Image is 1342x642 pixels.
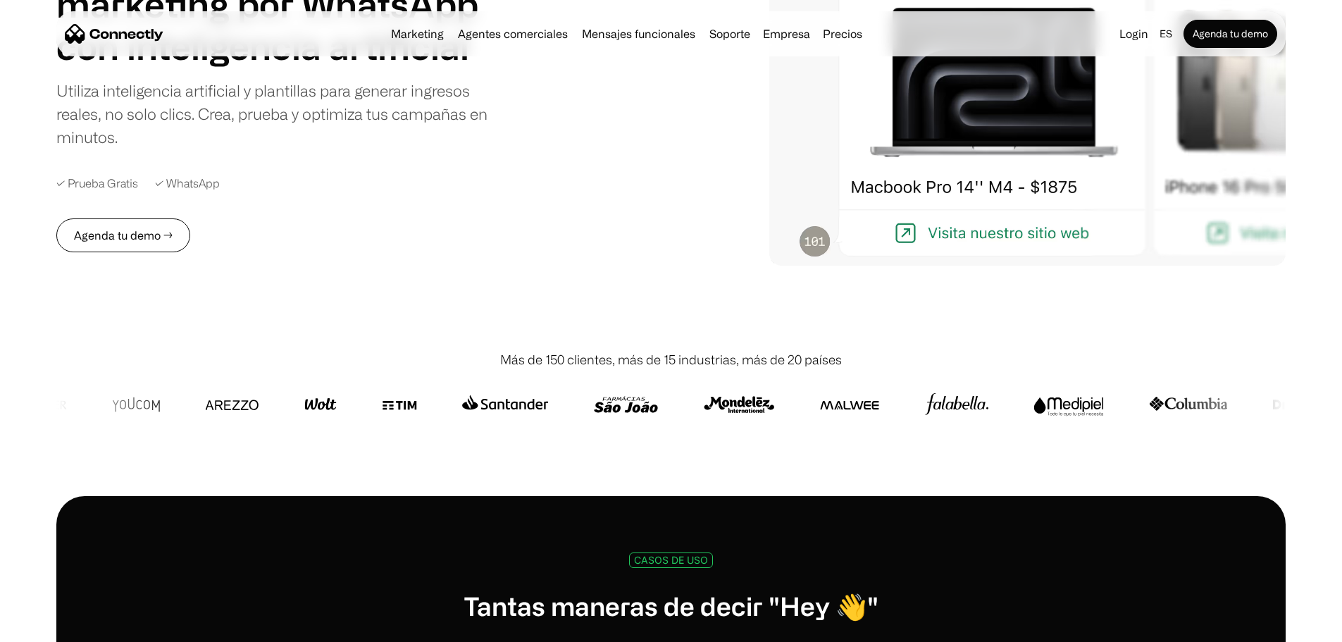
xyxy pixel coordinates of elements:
a: Soporte [704,28,756,39]
a: Agenda tu demo → [56,218,190,252]
div: Empresa [759,24,814,44]
div: ✓ WhatsApp [155,177,220,190]
div: CASOS DE USO [634,555,708,565]
ul: Language list [28,617,85,637]
div: es [1160,24,1172,44]
div: Más de 150 clientes, más de 15 industrias, más de 20 países [500,350,842,369]
a: Precios [817,28,868,39]
div: ✓ Prueba Gratis [56,177,138,190]
a: Agenda tu demo [1183,20,1277,48]
aside: Language selected: Español [14,616,85,637]
h1: Tantas maneras de decir "Hey 👋" [464,591,878,621]
a: Agentes comerciales [452,28,573,39]
a: home [65,23,163,44]
a: Mensajes funcionales [576,28,701,39]
div: es [1154,24,1181,44]
div: Utiliza inteligencia artificial y plantillas para generar ingresos reales, no solo clics. Crea, p... [56,79,492,149]
div: Empresa [763,24,810,44]
a: Marketing [385,28,449,39]
a: Login [1114,24,1154,44]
